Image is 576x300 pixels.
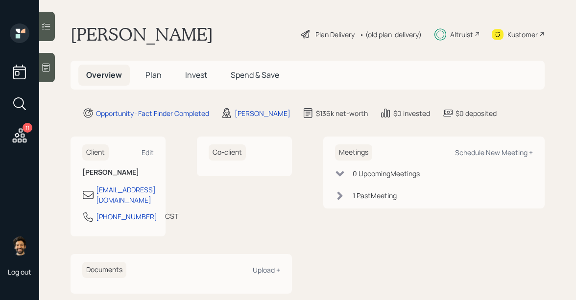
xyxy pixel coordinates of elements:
[353,168,420,179] div: 0 Upcoming Meeting s
[145,69,162,80] span: Plan
[82,262,126,278] h6: Documents
[10,236,29,255] img: eric-schwartz-headshot.png
[86,69,122,80] span: Overview
[315,29,355,40] div: Plan Delivery
[96,185,156,205] div: [EMAIL_ADDRESS][DOMAIN_NAME]
[450,29,473,40] div: Altruist
[353,190,397,201] div: 1 Past Meeting
[209,144,246,161] h6: Co-client
[316,108,368,118] div: $136k net-worth
[82,168,154,177] h6: [PERSON_NAME]
[455,148,533,157] div: Schedule New Meeting +
[360,29,422,40] div: • (old plan-delivery)
[185,69,207,80] span: Invest
[507,29,538,40] div: Kustomer
[231,69,279,80] span: Spend & Save
[8,267,31,277] div: Log out
[165,211,178,221] div: CST
[96,211,157,222] div: [PHONE_NUMBER]
[235,108,290,118] div: [PERSON_NAME]
[82,144,109,161] h6: Client
[456,108,497,118] div: $0 deposited
[253,265,280,275] div: Upload +
[335,144,372,161] h6: Meetings
[96,108,209,118] div: Opportunity · Fact Finder Completed
[71,23,213,45] h1: [PERSON_NAME]
[142,148,154,157] div: Edit
[393,108,430,118] div: $0 invested
[23,123,32,133] div: 11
